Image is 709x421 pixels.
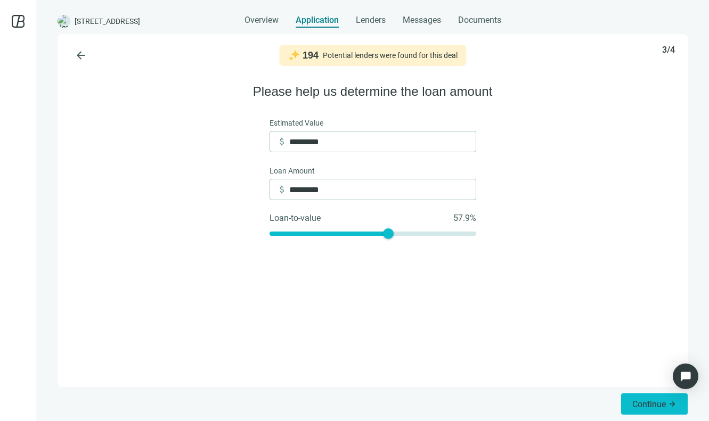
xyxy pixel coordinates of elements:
span: Loan-to-value [270,213,321,224]
span: Estimated Value [270,117,323,129]
button: Continuearrow_forward [621,393,688,415]
span: Lenders [356,15,386,26]
button: arrow_back [70,45,92,66]
span: 194 [303,49,319,62]
span: [STREET_ADDRESS] [75,16,140,27]
span: attach_money [276,136,287,147]
span: Messages [403,15,441,26]
h2: Please help us determine the loan amount [70,83,675,100]
span: attach_money [276,184,287,195]
img: deal-logo [58,15,70,28]
div: Potential lenders were found for this deal [323,51,458,60]
span: Continue [632,399,666,409]
span: 3/4 [662,45,675,55]
span: arrow_forward [668,400,677,408]
span: Overview [245,15,279,26]
span: 57.9 % [453,213,476,224]
span: Loan Amount [270,165,315,177]
span: Application [296,15,339,26]
span: arrow_back [75,49,87,62]
span: Documents [458,15,501,26]
div: Open Intercom Messenger [673,364,698,389]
